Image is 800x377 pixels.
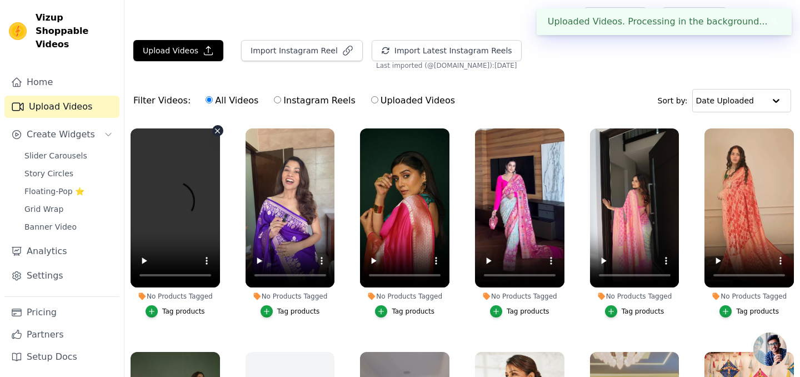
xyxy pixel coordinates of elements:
button: Tag products [490,305,549,318]
span: Story Circles [24,168,73,179]
div: Tag products [736,307,779,316]
a: Book Demo [662,7,726,28]
a: Home [4,71,119,93]
img: Vizup [9,22,27,40]
a: Help Setup [584,7,647,28]
a: Grid Wrap [18,201,119,217]
a: Slider Carousels [18,148,119,163]
button: Import Latest Instagram Reels [372,40,522,61]
label: Uploaded Videos [371,93,456,108]
button: Import Instagram Reel [241,40,363,61]
div: Tag products [507,307,549,316]
button: Tag products [146,305,205,318]
span: Floating-Pop ⭐ [24,186,84,197]
a: Analytics [4,240,119,262]
div: Filter Videos: [133,88,461,113]
div: Open chat [753,333,787,366]
a: Banner Video [18,219,119,235]
div: No Products Tagged [475,292,564,301]
div: Tag products [392,307,434,316]
span: Grid Wrap [24,204,63,215]
input: Uploaded Videos [371,96,378,103]
a: Setup Docs [4,346,119,368]
button: Tag products [375,305,434,318]
button: S Sanduk [736,8,791,28]
button: Tag products [719,305,779,318]
a: Story Circles [18,166,119,181]
div: Sort by: [658,89,792,112]
button: Create Widgets [4,123,119,146]
span: Create Widgets [27,128,95,141]
button: Tag products [261,305,320,318]
button: Video Delete [212,125,223,136]
div: No Products Tagged [360,292,449,301]
label: All Videos [205,93,259,108]
a: Settings [4,265,119,287]
div: No Products Tagged [704,292,794,301]
input: Instagram Reels [274,96,281,103]
div: Uploaded Videos. Processing in the background... [537,8,792,35]
a: Floating-Pop ⭐ [18,183,119,199]
p: Sanduk [753,8,791,28]
div: Tag products [162,307,205,316]
button: Upload Videos [133,40,223,61]
a: Partners [4,324,119,346]
a: Upload Videos [4,96,119,118]
div: No Products Tagged [131,292,220,301]
a: Pricing [4,301,119,324]
button: Tag products [605,305,664,318]
span: Last imported (@ [DOMAIN_NAME] ): [DATE] [376,61,517,70]
div: Tag products [622,307,664,316]
input: All Videos [206,96,213,103]
div: Tag products [277,307,320,316]
label: Instagram Reels [273,93,356,108]
div: No Products Tagged [246,292,335,301]
span: Banner Video [24,221,77,232]
button: Close [768,15,781,28]
span: Vizup Shoppable Videos [36,11,115,51]
div: No Products Tagged [590,292,679,301]
span: Slider Carousels [24,150,87,161]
